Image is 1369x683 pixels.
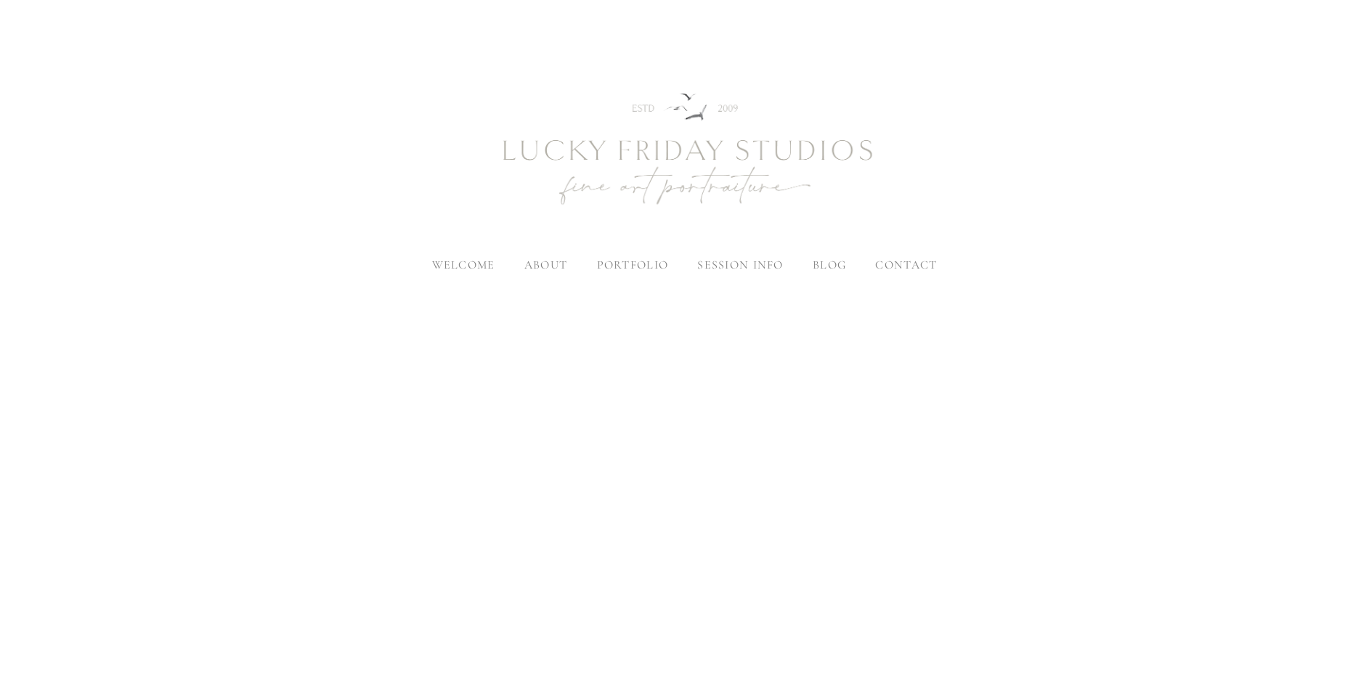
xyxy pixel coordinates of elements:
a: contact [875,258,937,272]
a: blog [813,258,846,272]
a: welcome [432,258,495,272]
img: Newborn Photography Denver | Lucky Friday Studios [423,41,946,259]
label: portfolio [597,258,669,272]
label: about [524,258,567,272]
label: session info [697,258,783,272]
